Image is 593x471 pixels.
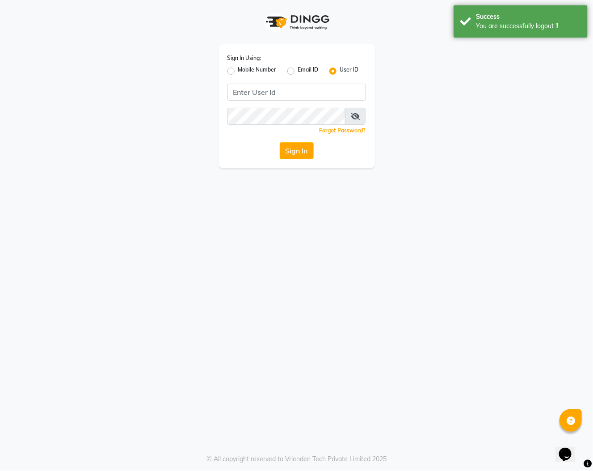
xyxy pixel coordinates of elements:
label: Email ID [298,66,319,76]
button: Sign In [280,142,314,159]
a: Forgot Password? [320,127,366,134]
label: User ID [340,66,359,76]
div: Success [476,12,581,21]
label: Sign In Using: [227,54,261,62]
input: Username [227,108,345,125]
label: Mobile Number [238,66,277,76]
iframe: chat widget [555,435,584,462]
img: logo1.svg [261,9,332,35]
input: Username [227,84,366,101]
div: You are successfully logout !! [476,21,581,31]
